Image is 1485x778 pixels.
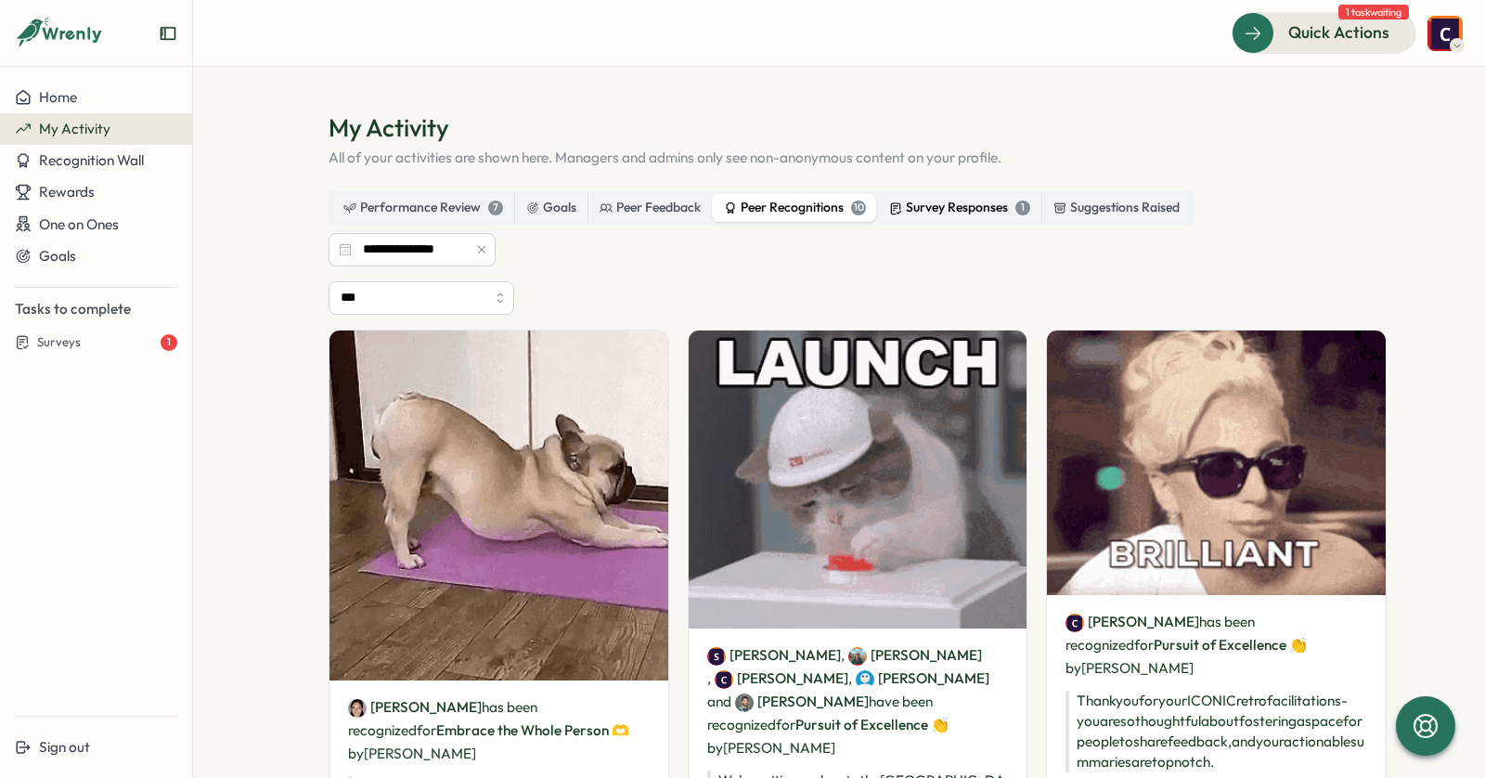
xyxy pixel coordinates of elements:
span: Pursuit of Excellence 👏 [795,716,949,733]
p: has been recognized by [PERSON_NAME] [348,695,650,765]
span: , [707,667,848,690]
div: 1 [161,334,177,351]
p: All of your activities are shown here. Managers and admins only see non-anonymous content on your... [329,148,1349,168]
span: Embrace the Whole Person 🫶 [436,721,629,739]
img: Nick Norena [735,694,754,712]
img: Sarah Keller [856,670,874,689]
p: Thank you for your ICONIC retro facilitations - you are so thoughtful about fostering a space for... [1065,691,1367,772]
span: and [707,692,731,712]
span: Rewards [39,183,95,201]
a: Colin Buyck[PERSON_NAME] [1065,612,1199,632]
span: Quick Actions [1288,20,1389,45]
span: Recognition Wall [39,151,144,169]
div: Performance Review [343,198,503,218]
p: has been recognized by [PERSON_NAME] [1065,610,1367,680]
img: Sarah Lazarich [707,647,726,666]
a: Colin Buyck[PERSON_NAME] [715,668,848,689]
span: , [848,667,989,690]
div: Suggestions Raised [1053,198,1180,218]
a: Nick Norena[PERSON_NAME] [735,692,869,712]
span: Home [39,88,77,106]
span: One on Ones [39,215,119,233]
div: Peer Feedback [600,198,701,218]
img: Recognition Image [689,331,1027,629]
div: Peer Recognitions [724,198,866,218]
div: 10 [851,201,866,215]
button: Quick Actions [1232,12,1416,53]
span: Goals [39,247,76,265]
span: for [1134,636,1154,654]
span: 1 task waiting [1338,5,1409,19]
p: Tasks to complete [15,299,177,319]
img: Colin Buyck [1065,614,1084,632]
span: My Activity [39,120,110,137]
a: Sarah Lazarich[PERSON_NAME] [707,645,841,666]
img: Recognition Image [1047,331,1386,595]
img: Recognition Image [329,331,668,681]
div: 7 [488,201,503,215]
p: have been recognized by [PERSON_NAME] [707,643,1009,759]
button: Expand sidebar [159,24,177,43]
span: Pursuit of Excellence 👏 [1154,636,1307,654]
span: for [417,721,436,739]
img: Colin Buyck [715,670,733,689]
div: Survey Responses [889,198,1030,218]
div: 1 [1015,201,1030,215]
img: India Bastien [348,699,367,718]
img: Emily Jablonski [848,647,867,666]
h1: My Activity [329,111,1349,144]
span: for [776,716,795,733]
span: , [841,643,982,667]
span: Sign out [39,738,90,756]
a: Sarah Keller[PERSON_NAME] [856,668,989,689]
div: Goals [526,198,576,218]
span: Surveys [37,334,81,351]
img: Colin Buyck [1427,16,1463,51]
a: India Bastien[PERSON_NAME] [348,697,482,718]
a: Emily Jablonski[PERSON_NAME] [848,645,982,666]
